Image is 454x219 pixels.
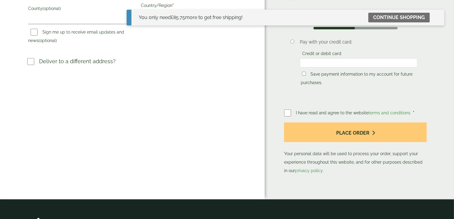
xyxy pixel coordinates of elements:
[300,39,417,45] p: Pay with your credit card.
[295,168,323,173] a: privacy policy
[141,1,244,11] label: Country/Region
[296,110,412,115] span: I have read and agree to the website
[42,6,61,11] span: (optional)
[284,123,427,142] button: Place order
[413,110,414,115] abbr: required
[171,15,173,20] span: £
[301,72,413,87] label: Save payment information to my account for future purchases.
[28,4,132,15] label: County
[302,60,416,66] iframe: Secure card payment input frame
[172,3,174,8] abbr: required
[284,123,427,175] p: Your personal data will be used to process your order, support your experience throughout this we...
[39,57,116,65] p: Deliver to a different address?
[171,15,185,20] span: 85.75
[28,30,124,45] label: Sign me up to receive email updates and news
[300,51,344,58] label: Credit or debit card
[139,14,243,21] div: You only need more to get free shipping!
[369,110,410,115] a: terms and conditions
[31,29,38,36] input: Sign me up to receive email updates and news(optional)
[368,13,430,22] a: Continue shopping
[38,38,57,43] span: (optional)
